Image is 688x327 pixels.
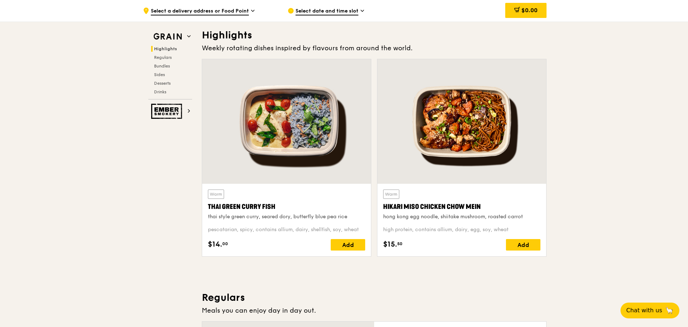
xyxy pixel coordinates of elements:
[222,241,228,247] span: 00
[154,72,165,77] span: Sides
[202,291,547,304] h3: Regulars
[665,306,674,315] span: 🦙
[208,202,365,212] div: Thai Green Curry Fish
[154,81,171,86] span: Desserts
[208,213,365,220] div: thai style green curry, seared dory, butterfly blue pea rice
[202,43,547,53] div: Weekly rotating dishes inspired by flavours from around the world.
[154,89,166,94] span: Drinks
[154,55,172,60] span: Regulars
[626,306,662,315] span: Chat with us
[331,239,365,251] div: Add
[202,29,547,42] h3: Highlights
[151,104,184,119] img: Ember Smokery web logo
[154,64,170,69] span: Bundles
[383,190,399,199] div: Warm
[620,303,679,318] button: Chat with us🦙
[383,213,540,220] div: hong kong egg noodle, shiitake mushroom, roasted carrot
[506,239,540,251] div: Add
[383,202,540,212] div: Hikari Miso Chicken Chow Mein
[151,30,184,43] img: Grain web logo
[202,305,547,316] div: Meals you can enjoy day in day out.
[383,239,397,250] span: $15.
[397,241,403,247] span: 50
[154,46,177,51] span: Highlights
[208,190,224,199] div: Warm
[521,7,538,14] span: $0.00
[296,8,358,15] span: Select date and time slot
[151,8,249,15] span: Select a delivery address or Food Point
[383,226,540,233] div: high protein, contains allium, dairy, egg, soy, wheat
[208,239,222,250] span: $14.
[208,226,365,233] div: pescatarian, spicy, contains allium, dairy, shellfish, soy, wheat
